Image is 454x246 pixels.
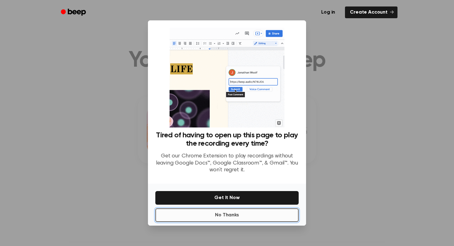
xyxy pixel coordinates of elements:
a: Log in [315,5,341,19]
p: Get our Chrome Extension to play recordings without leaving Google Docs™, Google Classroom™, & Gm... [155,153,299,174]
button: No Thanks [155,208,299,222]
a: Beep [57,6,91,19]
h3: Tired of having to open up this page to play the recording every time? [155,131,299,148]
img: Beep extension in action [170,28,284,127]
button: Get It Now [155,191,299,205]
a: Create Account [345,6,397,18]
